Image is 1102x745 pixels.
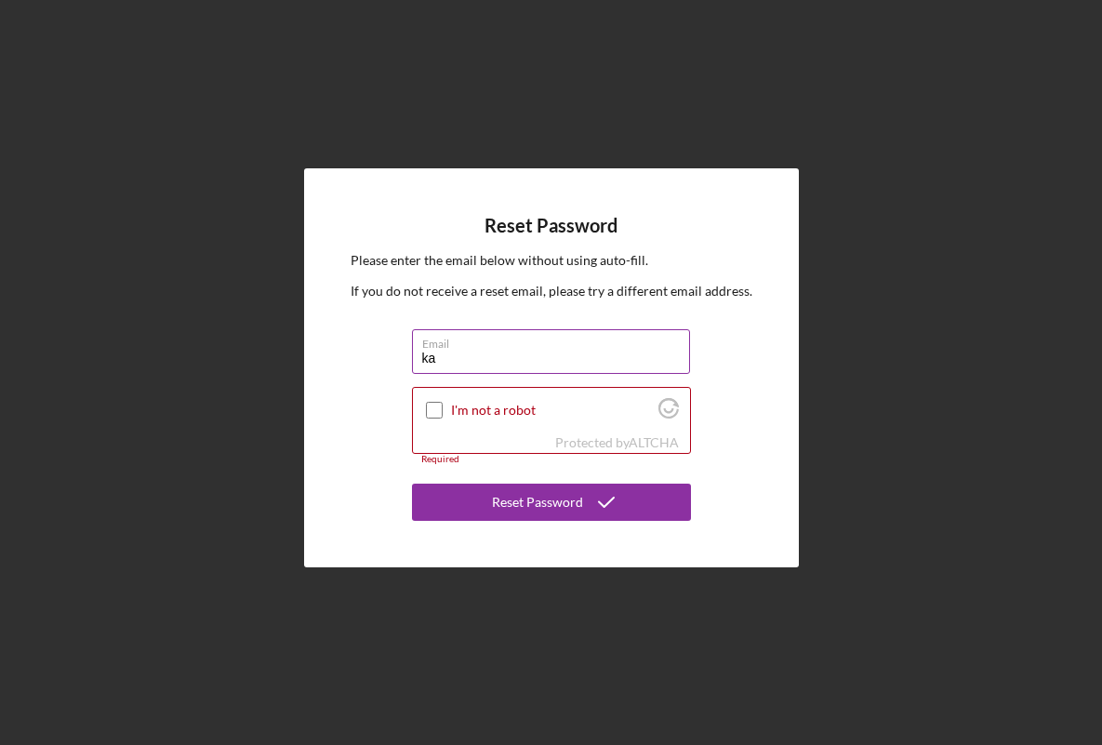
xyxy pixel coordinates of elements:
button: Reset Password [412,484,691,521]
p: Please enter the email below without using auto-fill. [351,250,752,271]
label: I'm not a robot [451,403,653,418]
div: Required [412,454,691,465]
p: If you do not receive a reset email, please try a different email address. [351,281,752,301]
div: Reset Password [492,484,583,521]
a: Visit Altcha.org [658,406,679,421]
h4: Reset Password [485,215,617,236]
div: Protected by [555,435,679,450]
label: Email [422,330,690,351]
a: Visit Altcha.org [629,434,679,450]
